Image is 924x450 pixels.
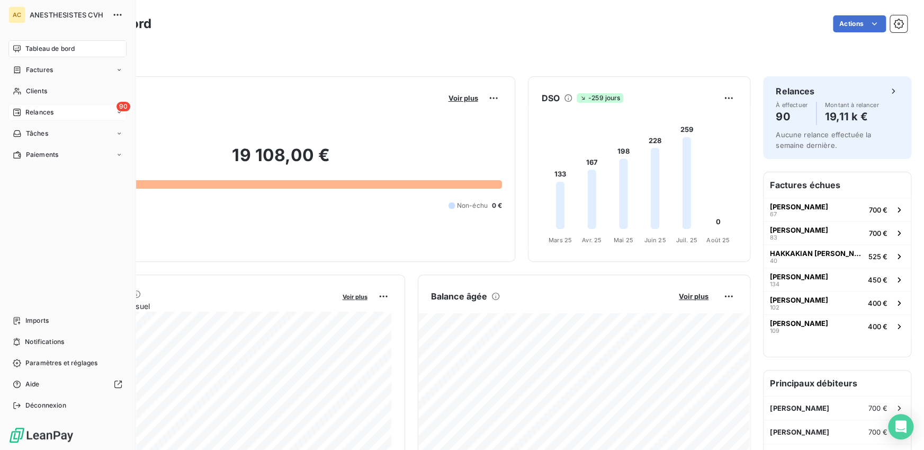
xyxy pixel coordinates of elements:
[8,312,127,329] a: Imports
[868,299,887,307] span: 400 €
[676,292,712,301] button: Voir plus
[8,40,127,57] a: Tableau de bord
[8,427,74,444] img: Logo LeanPay
[60,301,335,312] span: Chiffre d'affaires mensuel
[770,319,828,328] span: [PERSON_NAME]
[764,244,911,268] button: HAKKAKIAN [PERSON_NAME]40525 €
[30,11,106,19] span: ANESTHESISTES CVH
[770,202,828,211] span: [PERSON_NAME]
[770,249,864,258] span: HAKKAKIAN [PERSON_NAME]
[26,129,48,138] span: Tâches
[764,291,911,314] button: [PERSON_NAME]102400 €
[614,236,633,244] tspan: Mai 25
[776,85,814,98] h6: Relances
[868,276,887,284] span: 450 €
[25,44,75,54] span: Tableau de bord
[26,86,47,96] span: Clients
[431,290,488,303] h6: Balance âgée
[770,258,777,264] span: 40
[770,226,828,234] span: [PERSON_NAME]
[26,65,53,75] span: Factures
[869,206,887,214] span: 700 €
[8,83,127,100] a: Clients
[888,414,913,439] div: Open Intercom Messenger
[8,146,127,163] a: Paiements
[445,93,481,103] button: Voir plus
[869,229,887,237] span: 700 €
[25,401,66,410] span: Déconnexion
[776,130,871,149] span: Aucune relance effectuée la semaine dernière.
[339,292,371,301] button: Voir plus
[764,268,911,291] button: [PERSON_NAME]134450 €
[776,102,808,108] span: À effectuer
[25,337,64,347] span: Notifications
[868,404,887,412] span: 700 €
[549,236,572,244] tspan: Mars 25
[770,404,829,412] span: [PERSON_NAME]
[770,304,779,311] span: 102
[541,92,559,104] h6: DSO
[25,380,40,389] span: Aide
[770,211,777,217] span: 67
[644,236,666,244] tspan: Juin 25
[343,293,367,301] span: Voir plus
[25,108,53,117] span: Relances
[8,61,127,78] a: Factures
[770,281,779,287] span: 134
[776,108,808,125] h4: 90
[764,172,911,198] h6: Factures échues
[764,221,911,244] button: [PERSON_NAME]83700 €
[706,236,730,244] tspan: Août 25
[868,428,887,436] span: 700 €
[25,358,97,368] span: Paramètres et réglages
[8,6,25,23] div: AC
[676,236,697,244] tspan: Juil. 25
[582,236,602,244] tspan: Avr. 25
[833,15,886,32] button: Actions
[770,296,828,304] span: [PERSON_NAME]
[116,102,130,111] span: 90
[764,314,911,338] button: [PERSON_NAME]109400 €
[770,428,829,436] span: [PERSON_NAME]
[770,234,777,241] span: 83
[770,272,828,281] span: [PERSON_NAME]
[679,292,708,301] span: Voir plus
[448,94,478,102] span: Voir plus
[492,201,502,210] span: 0 €
[25,316,49,325] span: Imports
[26,150,58,160] span: Paiements
[868,322,887,331] span: 400 €
[868,252,887,261] span: 525 €
[770,328,779,334] span: 109
[8,125,127,142] a: Tâches
[764,198,911,221] button: [PERSON_NAME]67700 €
[8,355,127,372] a: Paramètres et réglages
[825,102,879,108] span: Montant à relancer
[764,370,911,396] h6: Principaux débiteurs
[457,201,488,210] span: Non-échu
[8,104,127,121] a: 90Relances
[825,108,879,125] h4: 19,11 k €
[8,376,127,393] a: Aide
[577,93,624,103] span: -259 jours
[60,145,502,177] h2: 19 108,00 €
